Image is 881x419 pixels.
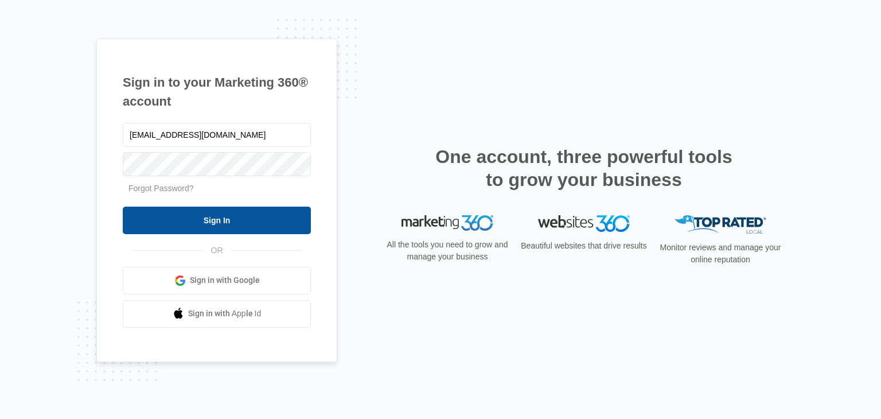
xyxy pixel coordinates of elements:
p: All the tools you need to grow and manage your business [383,239,512,263]
a: Forgot Password? [128,184,194,193]
span: OR [203,245,231,257]
p: Monitor reviews and manage your online reputation [656,242,785,266]
img: Marketing 360 [401,215,493,231]
a: Sign in with Apple Id [123,300,311,328]
a: Sign in with Google [123,267,311,294]
h1: Sign in to your Marketing 360® account [123,73,311,111]
input: Sign In [123,207,311,234]
span: Sign in with Apple Id [188,308,262,320]
p: Beautiful websites that drive results [520,240,648,252]
input: Email [123,123,311,147]
h2: One account, three powerful tools to grow your business [432,145,736,191]
img: Top Rated Local [675,215,766,234]
img: Websites 360 [538,215,630,232]
span: Sign in with Google [190,274,260,286]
